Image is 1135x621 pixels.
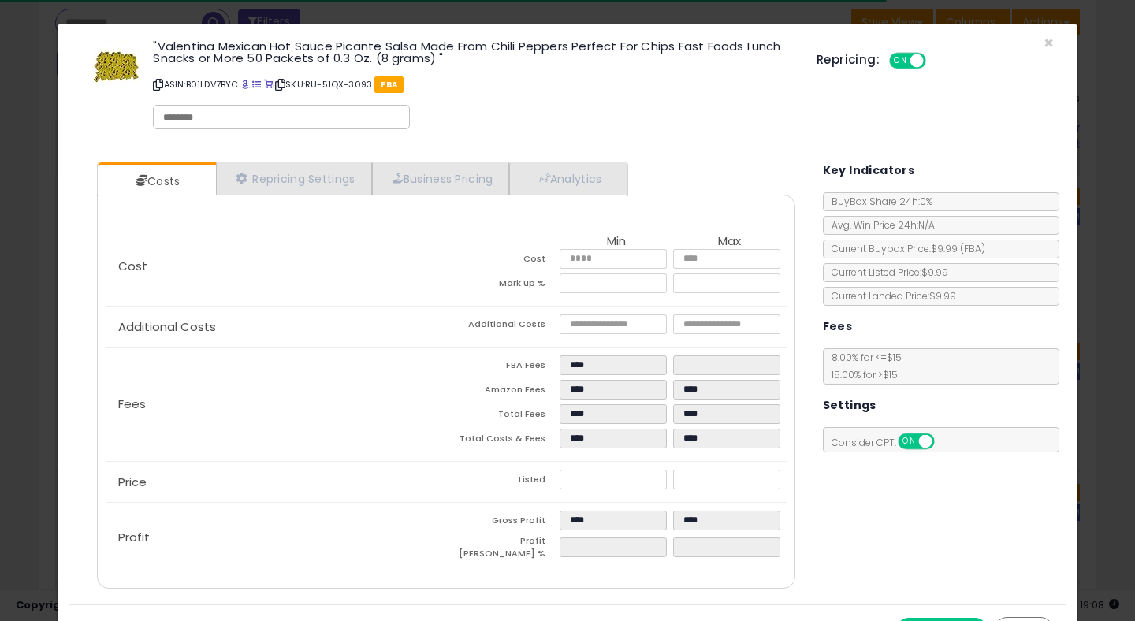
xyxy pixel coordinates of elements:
[560,235,673,249] th: Min
[824,351,902,381] span: 8.00 % for <= $15
[446,429,560,453] td: Total Costs & Fees
[673,235,787,249] th: Max
[446,273,560,298] td: Mark up %
[446,380,560,404] td: Amazon Fees
[241,78,250,91] a: BuyBox page
[446,535,560,564] td: Profit [PERSON_NAME] %
[374,76,404,93] span: FBA
[372,162,510,195] a: Business Pricing
[446,249,560,273] td: Cost
[817,54,880,66] h5: Repricing:
[153,40,793,64] h3: "Valentina Mexican Hot Sauce Picante Salsa Made From Chili Peppers Perfect For Chips Fast Foods L...
[824,242,985,255] span: Current Buybox Price:
[106,398,446,411] p: Fees
[93,40,140,87] img: 515NMSu7unL._SL60_.jpg
[891,54,910,68] span: ON
[899,435,919,448] span: ON
[932,435,957,448] span: OFF
[960,242,985,255] span: ( FBA )
[823,317,853,337] h5: Fees
[824,195,932,208] span: BuyBox Share 24h: 0%
[106,476,446,489] p: Price
[106,321,446,333] p: Additional Costs
[106,260,446,273] p: Cost
[824,436,955,449] span: Consider CPT:
[824,266,948,279] span: Current Listed Price: $9.99
[252,78,261,91] a: All offer listings
[216,162,372,195] a: Repricing Settings
[446,511,560,535] td: Gross Profit
[509,162,626,195] a: Analytics
[931,242,985,255] span: $9.99
[153,72,793,97] p: ASIN: B01LDV7BYC | SKU: RU-51QX-3093
[446,314,560,339] td: Additional Costs
[446,404,560,429] td: Total Fees
[824,368,898,381] span: 15.00 % for > $15
[824,218,935,232] span: Avg. Win Price 24h: N/A
[106,531,446,544] p: Profit
[924,54,949,68] span: OFF
[823,396,876,415] h5: Settings
[823,161,915,180] h5: Key Indicators
[824,289,956,303] span: Current Landed Price: $9.99
[446,470,560,494] td: Listed
[1044,32,1054,54] span: ×
[98,165,214,197] a: Costs
[446,355,560,380] td: FBA Fees
[264,78,273,91] a: Your listing only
